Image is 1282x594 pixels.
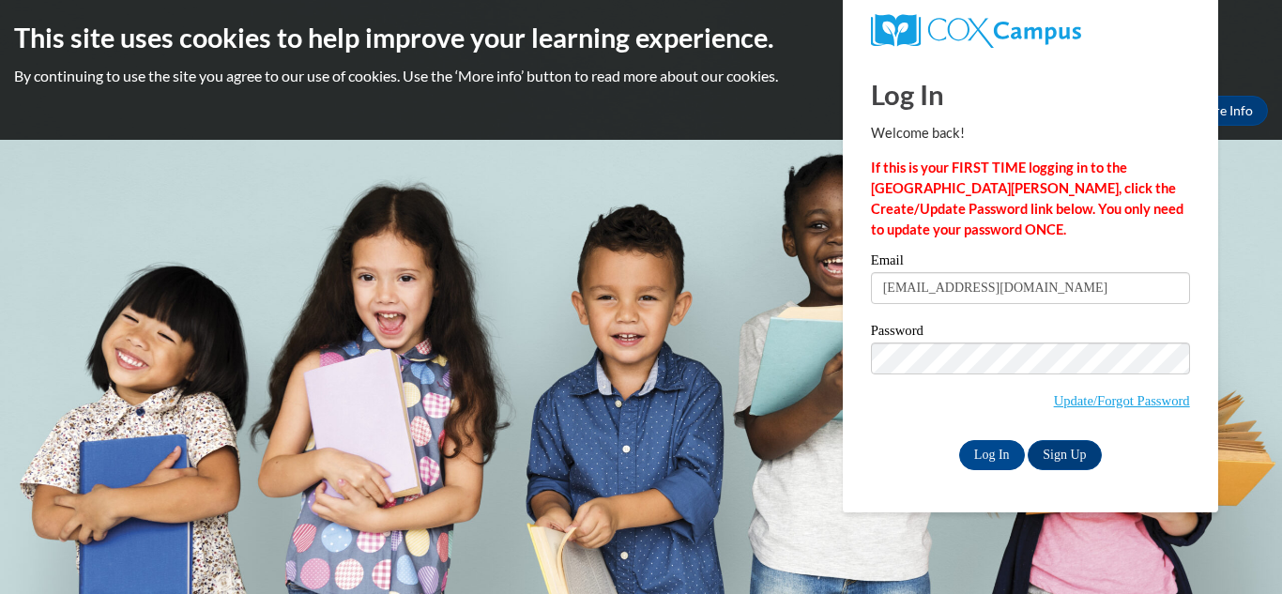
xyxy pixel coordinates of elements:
a: Update/Forgot Password [1054,393,1190,408]
input: Log In [959,440,1025,470]
label: Email [871,253,1190,272]
label: Password [871,324,1190,343]
a: More Info [1180,96,1268,126]
h2: This site uses cookies to help improve your learning experience. [14,19,1268,56]
a: COX Campus [871,14,1190,48]
img: COX Campus [871,14,1081,48]
p: Welcome back! [871,123,1190,144]
a: Sign Up [1028,440,1101,470]
h1: Log In [871,75,1190,114]
p: By continuing to use the site you agree to our use of cookies. Use the ‘More info’ button to read... [14,66,1268,86]
strong: If this is your FIRST TIME logging in to the [GEOGRAPHIC_DATA][PERSON_NAME], click the Create/Upd... [871,160,1183,237]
